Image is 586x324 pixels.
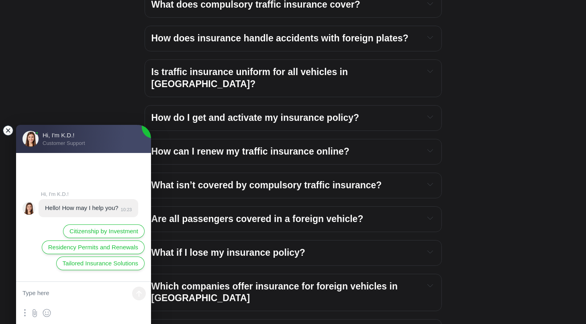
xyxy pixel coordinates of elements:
button: Expand toggle to read content [426,146,435,155]
span: Citizenship by Investment [69,227,138,236]
span: Tailored Insurance Solutions [63,259,138,268]
span: Residency Permits and Renewals [48,243,138,252]
button: Expand toggle to read content [426,66,435,76]
jdiv: Hi, I'm K.D.! [41,191,139,197]
button: Expand toggle to read content [426,112,435,122]
span: What isn’t covered by compulsory traffic insurance? [151,180,382,190]
span: How do I get and activate my insurance policy? [151,112,359,123]
button: Expand toggle to read content [426,247,435,257]
jdiv: 08.10.25 10:23:50 [39,199,138,217]
span: How does insurance handle accidents with foreign plates? [151,33,408,43]
span: Are all passengers covered in a foreign vehicle? [151,214,363,224]
button: Expand toggle to read content [426,213,435,223]
jdiv: Hi, I'm K.D.! [22,202,35,215]
jdiv: 10:23 [118,207,132,212]
span: Which companies offer insurance for foreign vehicles in [GEOGRAPHIC_DATA] [151,281,400,304]
jdiv: Hello! How may I help you? [45,204,118,211]
button: Expand toggle to read content [426,33,435,42]
span: What if I lose my insurance policy? [151,247,305,258]
button: Expand toggle to read content [426,281,435,290]
span: How can I renew my traffic insurance online? [151,146,349,157]
span: Is traffic insurance uniform for all vehicles in [GEOGRAPHIC_DATA]? [151,67,351,89]
button: Expand toggle to read content [426,179,435,189]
